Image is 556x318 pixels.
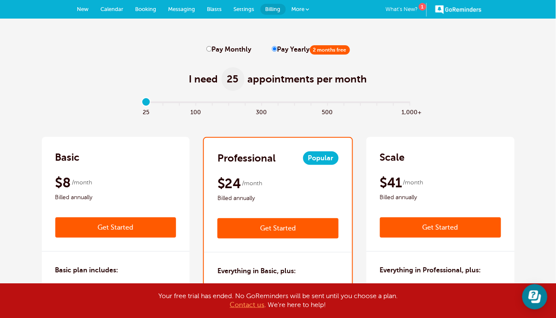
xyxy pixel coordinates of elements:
[217,175,241,192] span: $24
[55,265,119,275] h3: Basic plan includes:
[403,178,423,188] span: /month
[310,45,350,55] span: 2 months free
[253,107,270,116] span: 300
[380,174,402,191] span: $41
[242,178,262,189] span: /month
[380,151,405,164] h2: Scale
[260,4,286,15] a: Billing
[419,3,426,11] div: 1
[206,46,212,52] input: Pay Monthly
[319,107,336,116] span: 500
[217,266,296,276] h3: Everything in Basic, plus:
[55,217,176,238] a: Get Started
[67,292,489,310] div: Your free trial has ended. No GoReminders will be sent until you choose a plan. . We're here to h...
[380,265,481,275] h3: Everything in Professional, plus:
[380,217,501,238] a: Get Started
[217,193,339,203] span: Billed annually
[217,151,276,165] h2: Professional
[217,218,339,238] a: Get Started
[272,46,350,54] label: Pay Yearly
[138,107,155,116] span: 25
[380,192,501,203] span: Billed annually
[386,3,427,16] a: What's New?
[189,72,218,86] span: I need
[272,46,277,52] input: Pay Yearly2 months free
[55,192,176,203] span: Billed annually
[230,301,265,309] a: Contact us
[136,6,157,12] span: Booking
[248,72,367,86] span: appointments per month
[266,6,281,12] span: Billing
[72,178,92,188] span: /month
[401,107,418,116] span: 1,000+
[55,174,71,191] span: $8
[303,151,339,165] span: Popular
[222,67,244,91] span: 25
[234,6,255,12] span: Settings
[187,107,204,116] span: 100
[77,6,89,12] span: New
[207,6,222,12] span: Blasts
[292,6,305,12] span: More
[206,46,252,54] label: Pay Monthly
[168,6,195,12] span: Messaging
[522,284,548,310] iframe: Resource center
[101,6,124,12] span: Calendar
[55,151,80,164] h2: Basic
